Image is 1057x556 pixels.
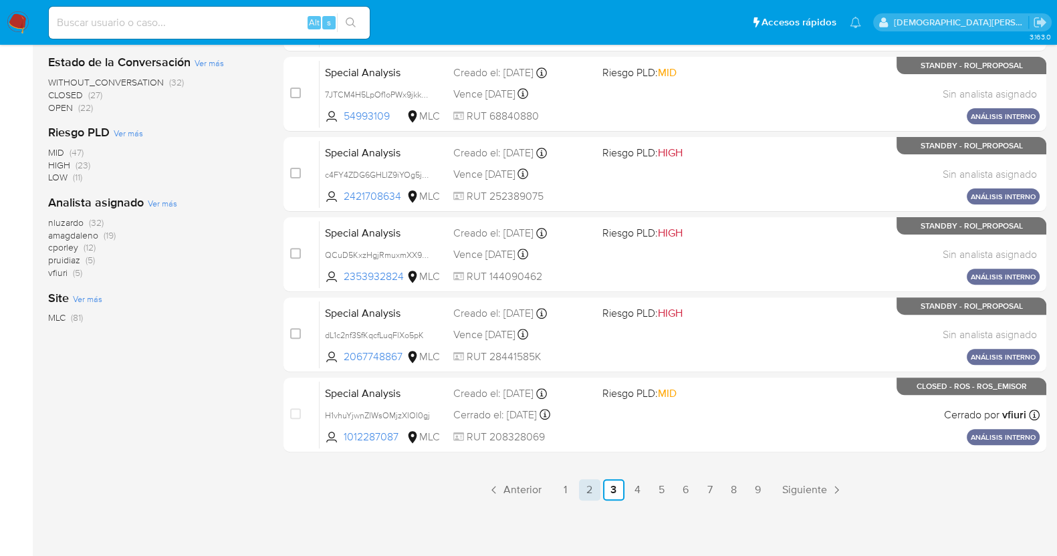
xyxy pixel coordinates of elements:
p: cristian.porley@mercadolibre.com [894,16,1029,29]
input: Buscar usuario o caso... [49,14,370,31]
span: Alt [309,16,320,29]
span: Accesos rápidos [761,15,836,29]
a: Salir [1033,15,1047,29]
a: Notificaciones [850,17,861,28]
span: s [327,16,331,29]
span: 3.163.0 [1029,31,1050,42]
button: search-icon [337,13,364,32]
